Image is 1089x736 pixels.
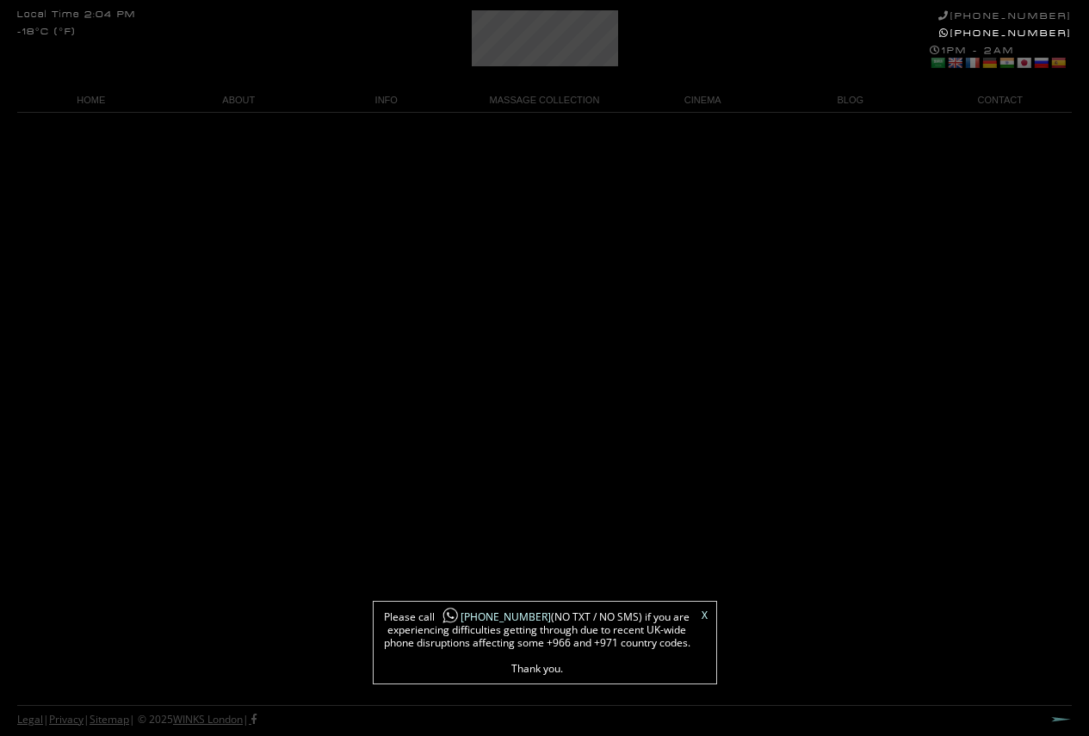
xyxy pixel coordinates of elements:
[442,607,459,625] img: whatsapp-icon1.png
[930,56,945,70] a: Arabic
[999,56,1014,70] a: Hindi
[1050,56,1066,70] a: Spanish
[173,712,243,727] a: WINKS London
[938,10,1072,22] a: [PHONE_NUMBER]
[930,45,1072,72] div: 1PM - 2AM
[49,712,84,727] a: Privacy
[17,89,165,112] a: HOME
[1016,56,1031,70] a: Japanese
[964,56,980,70] a: French
[1051,716,1072,722] a: Next
[947,56,962,70] a: English
[702,610,708,621] a: X
[17,28,76,37] div: -18°C (°F)
[777,89,925,112] a: BLOG
[461,89,629,112] a: MASSAGE COLLECTION
[925,89,1073,112] a: CONTACT
[165,89,313,112] a: ABOUT
[312,89,461,112] a: INFO
[90,712,129,727] a: Sitemap
[435,609,551,624] a: [PHONE_NUMBER]
[382,610,692,675] span: Please call (NO TXT / NO SMS) if you are experiencing difficulties getting through due to recent ...
[981,56,997,70] a: German
[17,712,43,727] a: Legal
[1033,56,1049,70] a: Russian
[17,706,257,733] div: | | | © 2025 |
[629,89,777,112] a: CINEMA
[17,10,136,20] div: Local Time 2:04 PM
[939,28,1072,39] a: [PHONE_NUMBER]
